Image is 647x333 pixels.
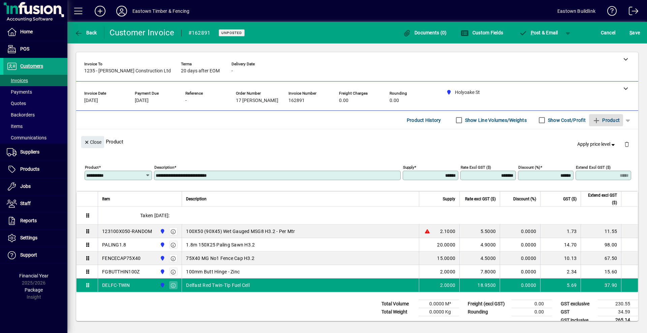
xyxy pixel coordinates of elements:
[601,27,616,38] span: Cancel
[563,195,577,203] span: GST ($)
[158,228,166,235] span: Holyoake St
[465,195,496,203] span: Rate excl GST ($)
[500,265,540,278] td: 0.0000
[20,63,43,69] span: Customers
[20,252,37,258] span: Support
[464,300,512,308] td: Freight (excl GST)
[500,278,540,292] td: 0.0000
[111,5,132,17] button: Profile
[602,1,617,23] a: Knowledge Base
[3,121,67,132] a: Items
[581,225,621,238] td: 11.55
[84,68,171,74] span: 1235 - [PERSON_NAME] Construction Ltd
[3,86,67,98] a: Payments
[577,141,616,148] span: Apply price level
[186,228,295,235] span: 100X50 (90X45) Wet Gauged MSG8 H3.2 - Per Mtr
[443,195,455,203] span: Supply
[598,316,638,325] td: 265.14
[500,225,540,238] td: 0.0000
[3,144,67,161] a: Suppliers
[378,300,419,308] td: Total Volume
[459,27,505,39] button: Custom Fields
[20,46,29,52] span: POS
[628,27,642,39] button: Save
[464,228,496,235] div: 5.5000
[624,1,639,23] a: Logout
[158,281,166,289] span: Holyoake St
[20,29,33,34] span: Home
[557,6,595,16] div: Eastown Buildlink
[464,282,496,289] div: 18.9500
[84,98,98,103] span: [DATE]
[186,241,255,248] span: 1.8m 150X25 Paling Sawn H3.2
[403,30,447,35] span: Documents (0)
[500,238,540,252] td: 0.0000
[158,241,166,248] span: Holyoake St
[186,255,254,262] span: 75X40 MG No1 Fence Cap H3.2
[154,165,174,170] mat-label: Description
[7,78,28,83] span: Invoices
[461,165,491,170] mat-label: Rate excl GST ($)
[500,252,540,265] td: 0.0000
[464,308,512,316] td: Rounding
[598,300,638,308] td: 230.55
[67,27,104,39] app-page-header-button: Back
[3,24,67,40] a: Home
[419,300,459,308] td: 0.0000 M³
[7,112,35,118] span: Backorders
[3,247,67,264] a: Support
[339,98,348,103] span: 0.00
[186,268,240,275] span: 100mm Butt Hinge - Zinc
[102,228,152,235] div: 123100X050-RANDOM
[516,27,561,39] button: Post & Email
[404,114,444,126] button: Product History
[589,114,623,126] button: Product
[3,230,67,246] a: Settings
[221,31,242,35] span: Unposted
[188,28,211,38] div: #162891
[89,5,111,17] button: Add
[512,308,552,316] td: 0.00
[598,308,638,316] td: 34.59
[629,27,640,38] span: ave
[540,238,581,252] td: 14.70
[3,161,67,178] a: Products
[7,89,32,95] span: Payments
[158,268,166,275] span: Holyoake St
[619,141,635,147] app-page-header-button: Delete
[540,265,581,278] td: 2.34
[3,75,67,86] a: Invoices
[518,165,540,170] mat-label: Discount (%)
[3,98,67,109] a: Quotes
[84,137,101,148] span: Close
[135,98,149,103] span: [DATE]
[440,268,456,275] span: 2.0000
[288,98,305,103] span: 162891
[512,300,552,308] td: 0.00
[25,287,43,293] span: Package
[76,129,638,154] div: Product
[440,282,456,289] span: 2.0000
[102,195,110,203] span: Item
[619,136,635,152] button: Delete
[599,27,617,39] button: Cancel
[437,241,455,248] span: 20.0000
[557,308,598,316] td: GST
[232,68,233,74] span: -
[3,132,67,143] a: Communications
[576,165,611,170] mat-label: Extend excl GST ($)
[98,207,638,224] div: Taken [DATE]:
[540,278,581,292] td: 5.69
[531,30,534,35] span: P
[581,278,621,292] td: 37.90
[419,308,459,316] td: 0.0000 Kg
[73,27,99,39] button: Back
[581,238,621,252] td: 98.00
[102,268,140,275] div: FGBUTTHIN100Z
[7,135,47,140] span: Communications
[575,138,619,151] button: Apply price level
[513,195,536,203] span: Discount (%)
[464,268,496,275] div: 7.8000
[585,192,617,206] span: Extend excl GST ($)
[464,255,496,262] div: 4.5000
